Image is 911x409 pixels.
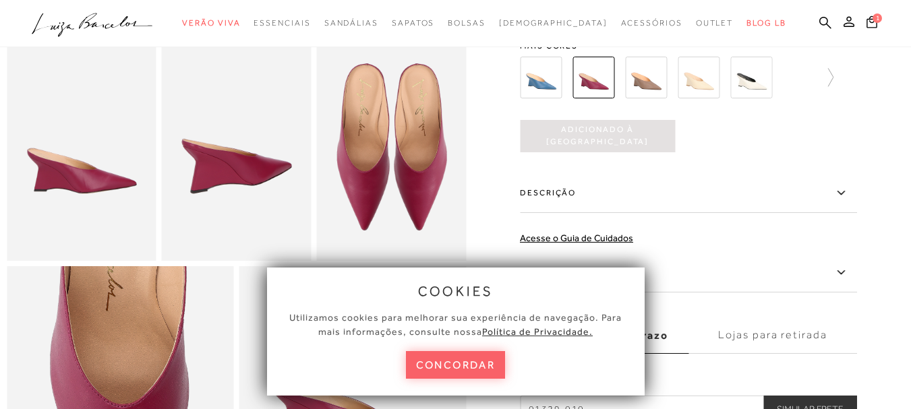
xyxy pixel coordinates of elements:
[730,57,772,98] img: SCARPIN MULE WEDGE OFF WHITE
[182,11,240,36] a: noSubCategoriesText
[162,37,312,261] img: image
[746,11,786,36] a: BLOG LB
[746,18,786,28] span: BLOG LB
[862,15,881,33] button: 1
[696,11,734,36] a: noSubCategoriesText
[520,253,857,292] label: Características
[696,18,734,28] span: Outlet
[499,11,608,36] a: noSubCategoriesText
[418,284,494,298] span: cookies
[448,11,486,36] a: noSubCategoriesText
[688,317,857,354] label: Lojas para retirada
[392,18,434,28] span: Sapatos
[520,120,675,152] button: Adicionado à [GEOGRAPHIC_DATA]
[625,57,667,98] img: SCARPIN MULE WEDGE EM COURO CINZA DUMBO
[621,11,682,36] a: noSubCategoriesText
[520,232,633,243] a: Acesse o Guia de Cuidados
[324,11,378,36] a: noSubCategoriesText
[520,57,562,98] img: SCARPIN MULE COM SALTO ANABELA EM EM COURO AZUL DENIM
[254,18,310,28] span: Essenciais
[406,351,506,379] button: concordar
[324,18,378,28] span: Sandálias
[520,124,675,148] span: Adicionado à [GEOGRAPHIC_DATA]
[316,37,466,261] img: image
[572,57,614,98] img: SCARPIN MULE WEDGE EM COURO AMEIXA
[7,37,156,261] img: image
[289,312,622,337] span: Utilizamos cookies para melhorar sua experiência de navegação. Para mais informações, consulte nossa
[678,57,719,98] img: SCARPIN MULE WEDGE EM COURO NATA
[499,18,608,28] span: [DEMOGRAPHIC_DATA]
[182,18,240,28] span: Verão Viva
[520,42,857,50] span: Mais cores
[254,11,310,36] a: noSubCategoriesText
[873,13,882,23] span: 1
[392,11,434,36] a: noSubCategoriesText
[448,18,486,28] span: Bolsas
[520,174,857,213] label: Descrição
[621,18,682,28] span: Acessórios
[482,326,593,337] a: Política de Privacidade.
[520,373,857,392] label: CEP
